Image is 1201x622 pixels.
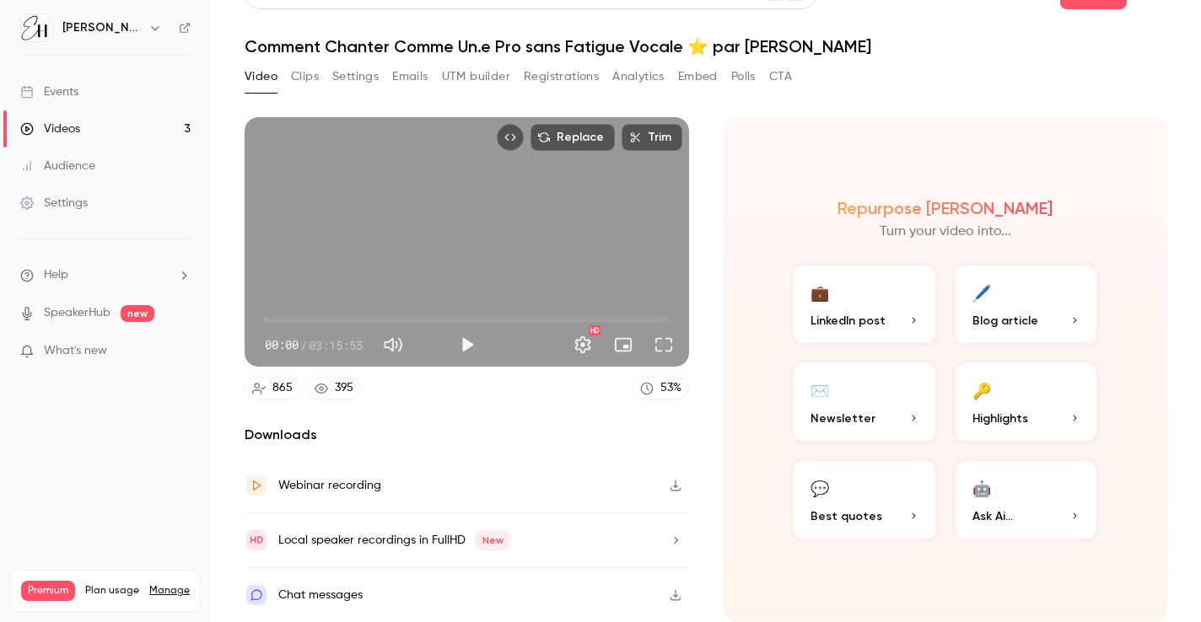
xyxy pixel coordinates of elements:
[524,63,599,90] button: Registrations
[972,475,991,501] div: 🤖
[21,14,48,41] img: Elena Hurstel
[790,360,939,444] button: ✉️Newsletter
[62,19,142,36] h6: [PERSON_NAME]
[633,377,689,399] a: 53%
[20,121,80,137] div: Videos
[309,336,363,354] span: 03:15:55
[376,328,410,362] button: Mute
[790,262,939,346] button: 💼LinkedIn post
[245,63,277,90] button: Video
[606,328,640,362] button: Turn on miniplayer
[811,279,829,305] div: 💼
[44,304,110,322] a: SpeakerHub
[880,222,1011,242] p: Turn your video into...
[811,410,875,427] span: Newsletter
[20,83,78,100] div: Events
[245,425,689,445] h2: Downloads
[278,475,381,496] div: Webinar recording
[272,379,293,397] div: 865
[952,262,1101,346] button: 🖊️Blog article
[622,124,682,151] button: Trim
[245,377,300,399] a: 865
[678,63,718,90] button: Embed
[278,530,510,550] div: Local speaker recordings in FullHD
[972,312,1038,330] span: Blog article
[291,63,319,90] button: Clips
[450,328,484,362] button: Play
[476,530,510,550] span: New
[245,36,1167,56] h1: Comment Chanter Comme Un.e Pro sans Fatigue Vocale ⭐️ par [PERSON_NAME]
[85,584,139,598] span: Plan usage
[566,328,600,362] button: Settings
[149,584,190,598] a: Manage
[21,581,75,601] span: Premium
[278,585,363,605] div: Chat messages
[952,458,1101,542] button: 🤖Ask Ai...
[121,305,154,322] span: new
[769,63,792,90] button: CTA
[392,63,428,90] button: Emails
[44,342,107,360] span: What's new
[731,63,756,90] button: Polls
[44,266,68,284] span: Help
[647,328,681,362] button: Full screen
[265,336,299,354] span: 00:00
[20,266,191,284] li: help-dropdown-opener
[972,279,991,305] div: 🖊️
[972,507,1013,525] span: Ask Ai...
[612,63,665,90] button: Analytics
[335,379,353,397] div: 395
[530,124,615,151] button: Replace
[332,63,379,90] button: Settings
[790,458,939,542] button: 💬Best quotes
[497,124,524,151] button: Embed video
[20,158,95,174] div: Audience
[20,195,88,212] div: Settings
[442,63,510,90] button: UTM builder
[307,377,361,399] a: 395
[972,377,991,403] div: 🔑
[660,379,681,397] div: 53 %
[300,336,307,354] span: /
[837,198,1053,218] h2: Repurpose [PERSON_NAME]
[972,410,1028,427] span: Highlights
[265,336,363,354] div: 00:00
[811,312,886,330] span: LinkedIn post
[811,377,829,403] div: ✉️
[589,325,600,335] div: HD
[811,507,882,525] span: Best quotes
[811,475,829,501] div: 💬
[952,360,1101,444] button: 🔑Highlights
